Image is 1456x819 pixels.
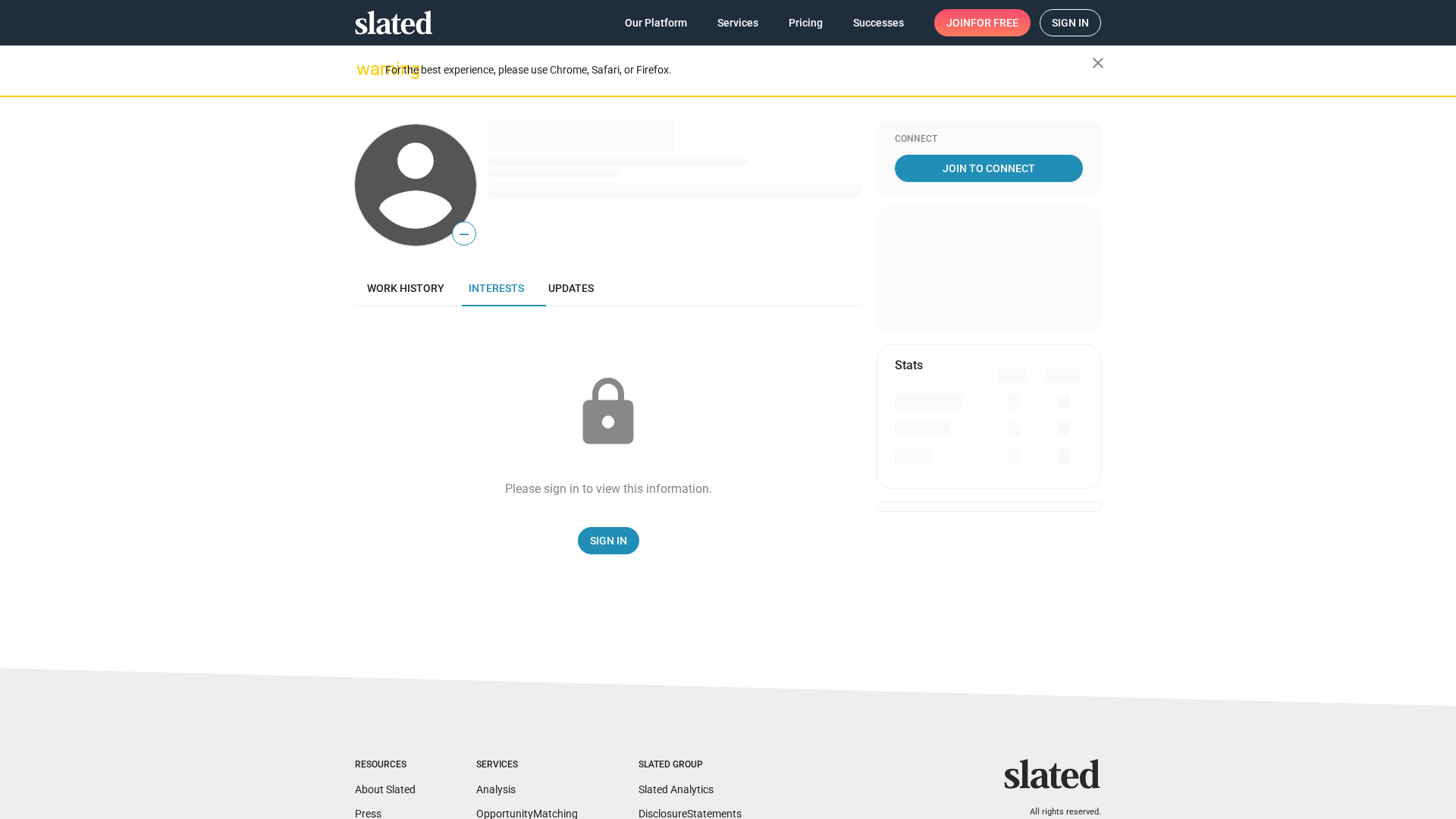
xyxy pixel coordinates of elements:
[355,759,416,771] div: Resources
[385,60,1092,80] div: For the best experience, please use Chrome, Safari, or Firefox.
[895,357,923,373] mat-card-title: Stats
[717,9,758,36] span: Services
[895,133,1083,146] div: Connect
[934,9,1031,36] a: Joinfor free
[777,9,835,36] a: Pricing
[639,759,742,771] div: Slated Group
[1052,10,1089,36] span: Sign in
[578,527,639,554] a: Sign In
[613,9,699,36] a: Our Platform
[895,155,1083,182] a: Join To Connect
[1089,54,1107,72] mat-icon: close
[946,9,1018,36] span: Join
[789,9,823,36] span: Pricing
[367,282,444,294] span: Work history
[453,224,475,244] span: —
[355,270,457,306] a: Work history
[548,282,594,294] span: Updates
[971,9,1018,36] span: for free
[898,155,1080,182] span: Join To Connect
[590,527,627,554] span: Sign In
[705,9,770,36] a: Services
[476,783,516,795] a: Analysis
[469,282,524,294] span: Interests
[505,481,712,497] div: Please sign in to view this information.
[625,9,687,36] span: Our Platform
[1040,9,1101,36] a: Sign in
[841,9,916,36] a: Successes
[457,270,536,306] a: Interests
[639,783,714,795] a: Slated Analytics
[356,60,375,78] mat-icon: warning
[355,783,416,795] a: About Slated
[536,270,606,306] a: Updates
[570,375,646,450] mat-icon: lock
[853,9,904,36] span: Successes
[476,759,578,771] div: Services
